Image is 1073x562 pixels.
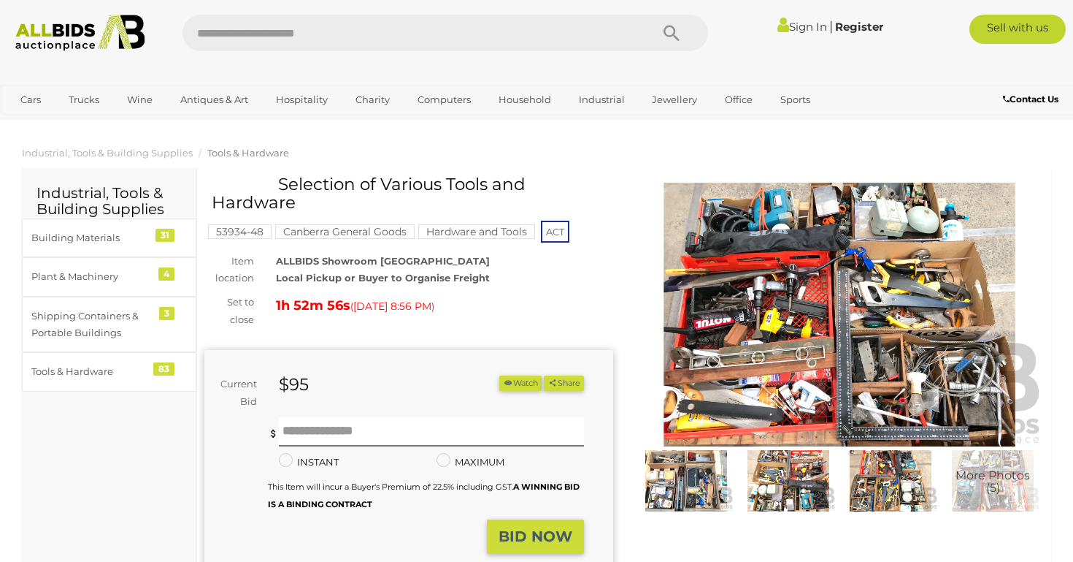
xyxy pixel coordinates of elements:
[268,482,580,509] small: This Item will incur a Buyer's Premium of 22.5% including GST.
[279,454,339,471] label: INSTANT
[11,88,50,112] a: Cars
[275,224,415,239] mark: Canberra General Goods
[276,255,490,267] strong: ALLBIDS Showroom [GEOGRAPHIC_DATA]
[945,450,1040,512] img: Selection of Various Tools and Hardware
[155,229,174,242] div: 31
[843,450,938,512] img: Selection of Various Tools and Hardware
[829,18,833,34] span: |
[268,482,580,509] b: A WINNING BID IS A BINDING CONTRACT
[541,221,569,243] span: ACT
[835,20,883,34] a: Register
[350,300,434,312] span: ( )
[1003,94,1058,105] b: Contact Us
[22,147,193,159] a: Industrial, Tools & Building Supplies
[635,15,708,51] button: Search
[346,88,399,112] a: Charity
[31,308,152,342] div: Shipping Containers & Portable Buildings
[31,268,152,285] div: Plant & Machinery
[771,88,820,112] a: Sports
[639,450,734,512] img: Selection of Various Tools and Hardware
[436,454,504,471] label: MAXIMUM
[159,307,174,320] div: 3
[499,528,572,545] strong: BID NOW
[8,15,153,51] img: Allbids.com.au
[22,257,196,296] a: Plant & Machinery 4
[204,376,268,410] div: Current Bid
[31,363,152,380] div: Tools & Hardware
[544,376,584,391] button: Share
[418,226,535,238] a: Hardware and Tools
[208,224,272,239] mark: 53934-48
[193,253,265,287] div: Item location
[642,88,707,112] a: Jewellery
[418,224,535,239] mark: Hardware and Tools
[11,112,134,136] a: [GEOGRAPHIC_DATA]
[276,297,350,314] strong: 1h 52m 56s
[279,374,309,395] strong: $95
[1003,91,1062,107] a: Contact Us
[487,520,584,554] button: BID NOW
[569,88,634,112] a: Industrial
[353,300,431,313] span: [DATE] 8:56 PM
[22,352,196,391] a: Tools & Hardware 83
[153,362,174,376] div: 83
[208,226,272,238] a: 53934-48
[955,469,1030,495] span: More Photos (5)
[171,88,258,112] a: Antiques & Art
[207,147,289,159] a: Tools & Hardware
[741,450,836,512] img: Selection of Various Tools and Hardware
[499,376,542,391] button: Watch
[969,15,1066,44] a: Sell with us
[499,376,542,391] li: Watch this item
[489,88,561,112] a: Household
[275,226,415,238] a: Canberra General Goods
[118,88,162,112] a: Wine
[777,20,827,34] a: Sign In
[408,88,480,112] a: Computers
[276,272,490,284] strong: Local Pickup or Buyer to Organise Freight
[158,267,174,281] div: 4
[193,294,265,328] div: Set to close
[22,297,196,353] a: Shipping Containers & Portable Buildings 3
[266,88,337,112] a: Hospitality
[212,175,609,213] h1: Selection of Various Tools and Hardware
[31,229,152,246] div: Building Materials
[635,183,1044,447] img: Selection of Various Tools and Hardware
[945,450,1040,512] a: More Photos(5)
[59,88,109,112] a: Trucks
[715,88,762,112] a: Office
[22,219,196,257] a: Building Materials 31
[36,185,182,217] h2: Industrial, Tools & Building Supplies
